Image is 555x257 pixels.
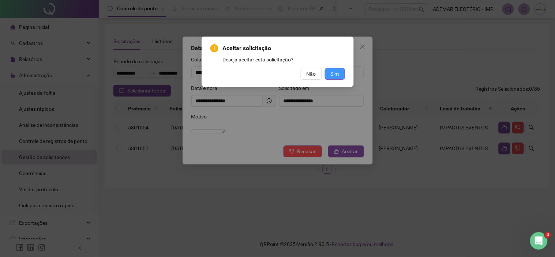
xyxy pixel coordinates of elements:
[301,68,322,80] button: Não
[325,68,345,80] button: Sim
[530,232,548,250] iframe: Intercom live chat
[223,44,345,53] span: Aceitar solicitação
[331,70,339,78] span: Sim
[545,232,551,238] span: 4
[223,56,345,64] div: Deseja aceitar esta solicitação?
[210,44,218,52] span: exclamation-circle
[307,70,316,78] span: Não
